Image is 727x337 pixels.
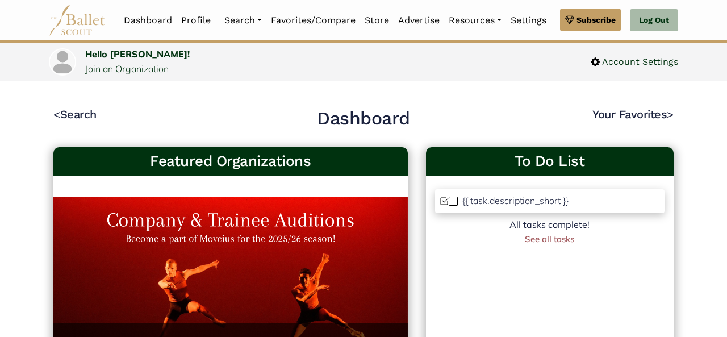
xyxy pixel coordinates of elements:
a: Store [360,9,394,32]
a: Dashboard [119,9,177,32]
a: Resources [444,9,506,32]
code: < [53,107,60,121]
span: Account Settings [600,55,678,69]
a: <Search [53,107,97,121]
code: > [667,107,674,121]
a: Favorites/Compare [266,9,360,32]
a: Log Out [630,9,678,32]
a: Your Favorites [592,107,674,121]
a: Account Settings [591,55,678,69]
div: All tasks complete! [435,218,665,232]
a: Subscribe [560,9,621,31]
a: Profile [177,9,215,32]
p: {{ task.description_short }} [462,195,569,206]
a: To Do List [435,152,665,171]
a: Search [220,9,266,32]
h3: Featured Organizations [62,152,399,171]
h2: Dashboard [317,107,410,131]
span: Subscribe [576,14,616,26]
a: Hello [PERSON_NAME]! [85,48,190,60]
img: profile picture [50,49,75,74]
a: Settings [506,9,551,32]
a: See all tasks [525,234,574,244]
a: Join an Organization [85,63,169,74]
img: gem.svg [565,14,574,26]
a: Advertise [394,9,444,32]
